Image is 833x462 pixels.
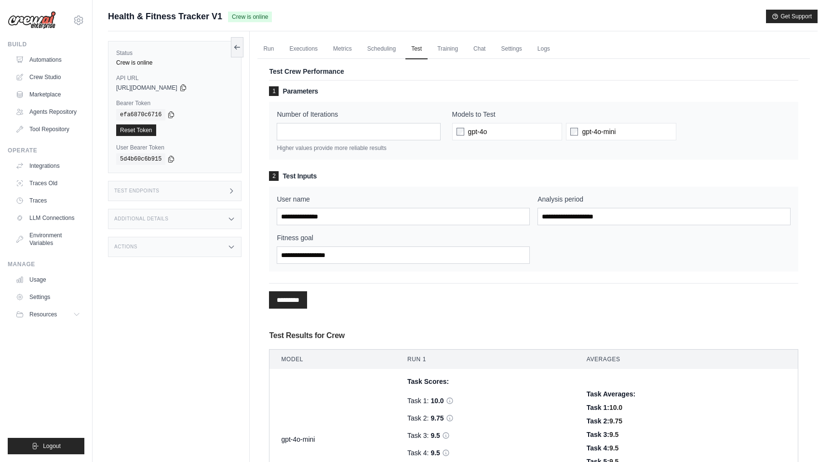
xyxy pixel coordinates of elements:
[785,416,833,462] iframe: Chat Widget
[457,128,464,136] input: gpt-4o
[269,350,396,369] th: Model
[116,59,233,67] div: Crew is online
[277,194,530,204] label: User name
[12,289,84,305] a: Settings
[12,176,84,191] a: Traces Old
[12,52,84,68] a: Automations
[257,39,280,59] a: Run
[8,11,56,29] img: Logo
[570,128,578,136] input: gpt-4o-mini
[12,69,84,85] a: Crew Studio
[430,413,443,423] span: 9.75
[108,10,222,23] span: Health & Fitness Tracker V1
[12,307,84,322] button: Resources
[116,49,233,57] label: Status
[12,210,84,226] a: LLM Connections
[405,39,428,59] a: Test
[587,403,786,412] div: Task 1:
[430,431,440,440] span: 9.5
[582,127,616,136] span: gpt-4o-mini
[468,127,487,136] span: gpt-4o
[430,396,443,406] span: 10.0
[407,413,564,423] div: Task 2:
[12,87,84,102] a: Marketplace
[283,39,323,59] a: Executions
[116,144,233,151] label: User Bearer Token
[116,84,177,92] span: [URL][DOMAIN_NAME]
[609,431,618,438] span: 9.5
[396,350,575,369] th: Run 1
[269,86,279,96] span: 1
[8,41,84,48] div: Build
[407,431,564,440] div: Task 3:
[228,12,272,22] span: Crew is online
[269,86,798,96] h3: Parameters
[407,448,564,458] div: Task 4:
[116,153,165,165] code: 5d4b60c6b915
[587,430,786,439] div: Task 3:
[12,158,84,174] a: Integrations
[269,171,798,181] h3: Test Inputs
[116,99,233,107] label: Bearer Token
[587,390,635,398] span: Task Averages:
[407,396,564,406] div: Task 1:
[609,444,618,452] span: 9.5
[766,10,818,23] button: Get Support
[12,122,84,137] a: Tool Repository
[12,104,84,120] a: Agents Repository
[29,311,57,318] span: Resources
[609,417,622,425] span: 9.75
[12,228,84,251] a: Environment Variables
[8,438,84,454] button: Logout
[114,216,168,222] h3: Additional Details
[277,233,530,243] label: Fitness goal
[532,39,556,59] a: Logs
[277,109,440,119] label: Number of Iterations
[8,260,84,268] div: Manage
[43,442,61,450] span: Logout
[431,39,464,59] a: Training
[587,443,786,453] div: Task 4:
[116,124,156,136] a: Reset Token
[269,330,798,341] h3: Test Results for Crew
[12,272,84,287] a: Usage
[116,109,165,121] code: efa6870c6716
[114,244,137,250] h3: Actions
[452,109,791,119] label: Models to Test
[116,74,233,82] label: API URL
[468,39,491,59] a: Chat
[587,416,786,426] div: Task 2:
[327,39,358,59] a: Metrics
[114,188,160,194] h3: Test Endpoints
[277,144,440,152] p: Higher values provide more reliable results
[407,378,449,385] span: Task Scores:
[609,404,622,411] span: 10.0
[8,147,84,154] div: Operate
[495,39,527,59] a: Settings
[537,194,791,204] label: Analysis period
[430,448,440,458] span: 9.5
[269,171,279,181] span: 2
[362,39,402,59] a: Scheduling
[575,350,798,369] th: Averages
[269,67,798,76] p: Test Crew Performance
[12,193,84,208] a: Traces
